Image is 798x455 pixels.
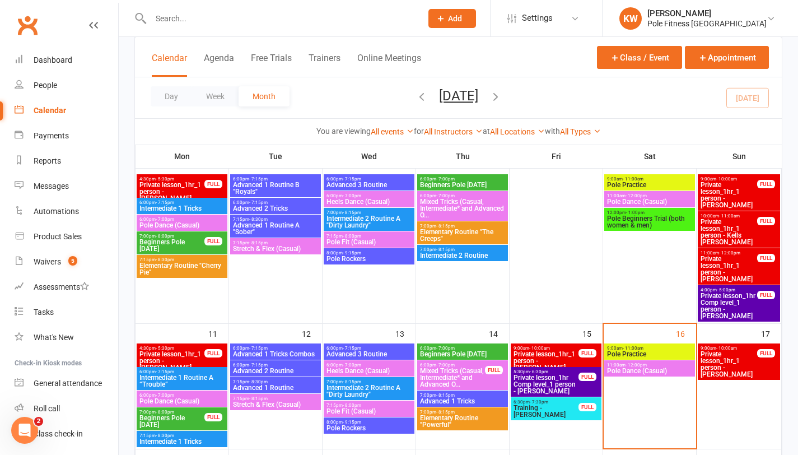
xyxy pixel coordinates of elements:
span: - 7:00pm [436,346,455,351]
span: 7:15pm [139,257,225,262]
div: 11 [208,324,228,342]
div: FULL [757,349,775,357]
span: - 7:15pm [249,177,268,182]
span: Training - [PERSON_NAME] [513,405,579,418]
span: Advanced 1 Routine A "Sober" [232,222,319,235]
div: Reports [34,156,61,165]
span: - 5:00pm [717,287,735,292]
button: Add [428,9,476,28]
span: - 11:00am [623,177,643,182]
span: Heels Dance (Casual) [326,368,412,374]
span: - 8:30pm [249,379,268,384]
span: 7:00pm [326,210,412,215]
span: Private lesson_1hr_1 person - [PERSON_NAME] [700,351,758,378]
span: Intermediate 2 Routine [419,252,506,259]
span: - 11:00am [623,346,643,351]
span: - 8:15pm [436,247,455,252]
span: 6:00pm [232,200,319,205]
span: - 8:00pm [343,403,361,408]
span: Pole Rockers [326,256,412,262]
span: - 9:15pm [343,250,361,256]
span: Intermediate 2 Routine A "Dirty Laundry" [326,384,412,398]
span: Advanced 3 Routine [326,351,412,357]
span: - 8:15pm [249,396,268,401]
div: FULL [204,413,222,421]
span: Beginners Pole [DATE] [419,351,506,357]
a: Payments [15,123,118,148]
span: 8:00pm [326,420,412,425]
span: - 7:00pm [436,193,455,198]
span: 7:15pm [326,234,412,239]
a: Dashboard [15,48,118,73]
a: People [15,73,118,98]
div: FULL [757,291,775,299]
div: Dashboard [34,55,72,64]
span: Intermediate 1 Routine A “Trouble” [139,374,225,388]
span: Advanced 1 Routine B "Royals" [232,182,319,195]
span: - 7:30pm [530,400,548,405]
div: What's New [34,333,74,342]
span: Advanced 1 Tricks Combos [232,351,319,357]
a: Clubworx [13,11,41,39]
th: Wed [323,145,416,168]
a: Assessments [15,275,118,300]
span: 7:00pm [419,410,506,415]
div: Roll call [34,404,60,413]
th: Thu [416,145,510,168]
span: Elementary Routine "Cherry Pie" [139,262,225,276]
span: 12:00pm [606,210,693,215]
span: - 11:00am [719,213,740,219]
th: Mon [136,145,229,168]
button: Week [192,86,239,106]
span: Advanced 1 Routine [232,384,319,391]
span: - 8:15pm [249,240,268,245]
a: All Locations [490,127,545,136]
span: - 8:00pm [156,234,174,239]
span: 6:00pm [419,346,506,351]
button: Month [239,86,290,106]
a: All Types [560,127,601,136]
div: FULL [204,349,222,357]
a: Automations [15,199,118,224]
span: Heels Dance (Casual) [326,198,412,205]
span: 4:30pm [139,177,205,182]
span: - 8:15pm [436,393,455,398]
strong: You are viewing [316,127,371,136]
span: Pole Practice [606,351,693,357]
span: Stretch & Flex (Casual) [232,245,319,252]
div: Pole Fitness [GEOGRAPHIC_DATA] [647,18,767,29]
button: Agenda [204,53,234,77]
span: - 7:00pm [343,363,361,368]
div: Tasks [34,308,54,317]
span: 2 [34,417,43,426]
span: 11:00am [606,193,693,198]
div: People [34,81,57,90]
span: - 8:15pm [343,379,361,384]
span: 9:00am [700,177,758,182]
span: 7:15pm [232,217,319,222]
div: [PERSON_NAME] [647,8,767,18]
span: 6:00pm [139,369,225,374]
div: FULL [578,403,596,411]
span: Settings [522,6,553,31]
div: FULL [578,349,596,357]
div: FULL [204,180,222,188]
span: Private lesson_1hr Comp level_1 person - [PERSON_NAME] [700,292,758,319]
div: FULL [757,254,775,262]
span: Pole Dance (Casual) [139,398,225,405]
a: What's New [15,325,118,350]
span: 4:30pm [139,346,205,351]
div: FULL [485,366,503,374]
span: - 7:15pm [249,200,268,205]
th: Fri [510,145,603,168]
span: - 7:00pm [343,193,361,198]
span: - 7:15pm [249,363,268,368]
span: 7:00pm [326,379,412,384]
button: Online Meetings [357,53,421,77]
span: - 9:15pm [343,420,361,425]
span: 7:15pm [232,396,319,401]
span: - 8:00pm [343,234,361,239]
span: Elementary Routine "Powerful" [419,415,506,428]
span: Beginners Pole [DATE] [419,182,506,188]
span: Elementary Routine "The Creeps" [419,229,506,242]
